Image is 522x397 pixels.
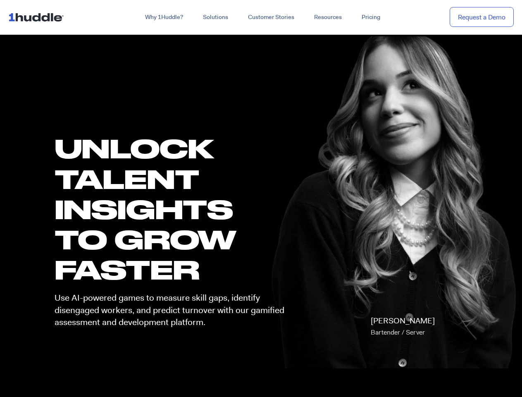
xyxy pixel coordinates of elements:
a: Resources [304,10,352,25]
p: Use AI-powered games to measure skill gaps, identify disengaged workers, and predict turnover wit... [55,292,304,328]
img: ... [8,9,67,25]
a: Why 1Huddle? [135,10,193,25]
a: Request a Demo [450,7,514,27]
a: Solutions [193,10,238,25]
p: [PERSON_NAME] [371,315,435,338]
a: Pricing [352,10,390,25]
span: Bartender / Server [371,328,425,337]
h1: UNLOCK TALENT INSIGHTS TO GROW FASTER [55,133,304,285]
a: Customer Stories [238,10,304,25]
